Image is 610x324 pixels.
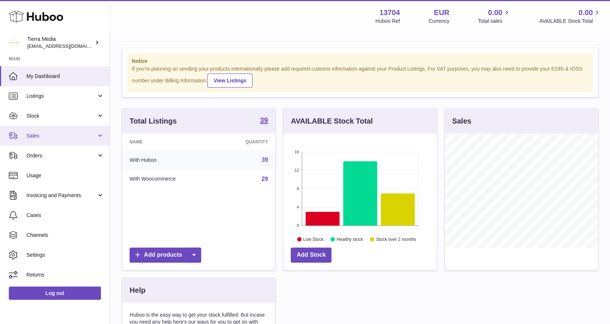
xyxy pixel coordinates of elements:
span: Total sales [478,18,511,25]
span: 0.00 [578,8,593,18]
span: Sales [26,132,97,139]
img: hola.tierramedia@gmail.com [9,37,20,48]
text: 0 [297,223,299,228]
a: Add Stock [291,248,331,263]
a: 0.00 Total sales [478,8,511,25]
td: With Woocommerce [122,170,217,189]
span: Cases [26,212,104,219]
strong: Notice [132,58,588,65]
a: 0.00 AVAILABLE Stock Total [539,8,601,25]
text: 16 [295,150,299,154]
h3: Total Listings [130,116,177,126]
text: 4 [297,205,299,209]
span: My Dashboard [26,73,104,80]
span: Invoicing and Payments [26,192,97,199]
span: Orders [26,152,97,159]
a: 29 [262,176,268,182]
th: Name [122,133,217,150]
th: Quantity [217,133,275,150]
span: [EMAIL_ADDRESS][DOMAIN_NAME] [27,43,108,49]
a: 39 [260,117,268,125]
a: Add products [130,248,201,263]
a: Log out [9,286,101,300]
span: Usage [26,172,104,179]
text: Healthy stock [337,236,363,242]
text: 12 [295,168,299,172]
h3: AVAILABLE Stock Total [291,116,373,126]
text: Stock over 2 months [376,236,416,242]
h3: Help [130,285,145,295]
span: Returns [26,271,104,278]
span: Stock [26,113,97,120]
span: Listings [26,93,97,100]
span: Channels [26,232,104,239]
div: If you're planning on sending your products internationally please add required customs informati... [132,65,588,88]
text: 8 [297,186,299,191]
div: Tierra Media [27,36,93,50]
div: Currency [429,18,450,25]
span: Settings [26,252,104,259]
div: Huboo Ref [375,18,400,25]
strong: 39 [260,117,268,124]
a: View Listings [207,74,253,88]
h3: Sales [452,116,471,126]
a: 39 [262,157,268,163]
strong: EUR [434,8,449,18]
text: Low Stock [303,236,324,242]
td: With Huboo [122,150,217,170]
span: AVAILABLE Stock Total [539,18,601,25]
strong: 13704 [380,8,400,18]
span: 0.00 [488,8,502,18]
